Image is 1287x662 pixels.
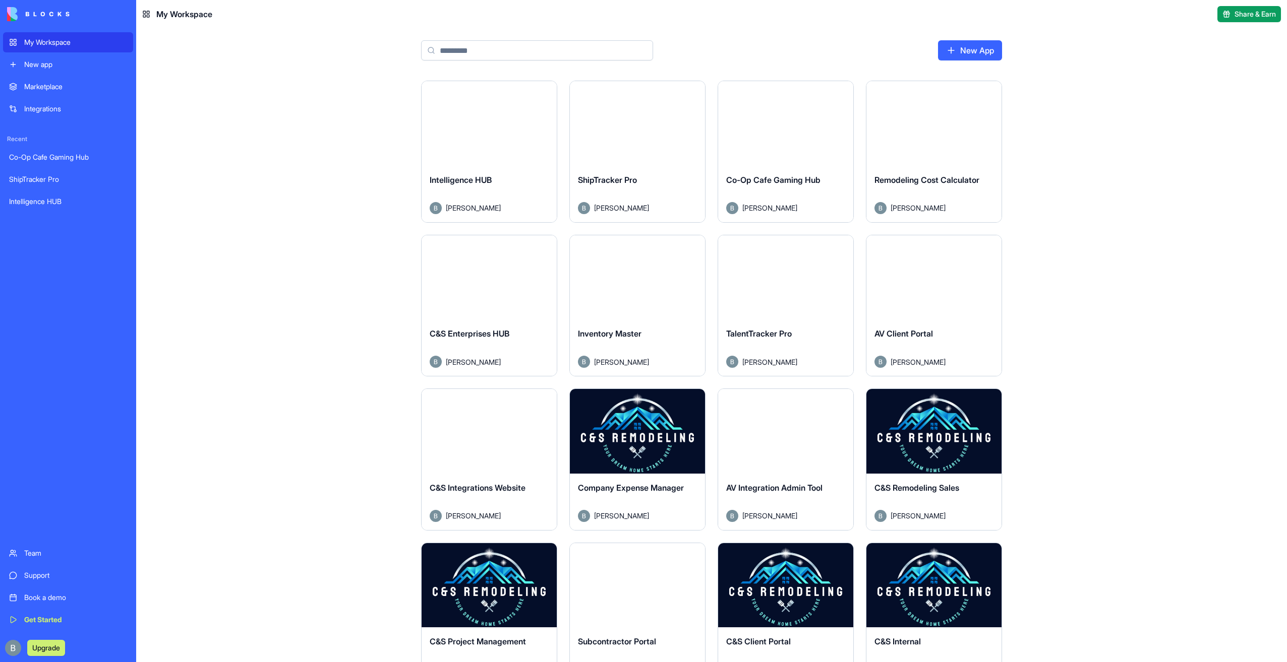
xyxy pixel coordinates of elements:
a: Intelligence HUBAvatar[PERSON_NAME] [421,81,557,223]
button: Upgrade [27,640,65,656]
div: Team [24,548,127,558]
span: [PERSON_NAME] [446,357,501,367]
a: Co-Op Cafe Gaming Hub [3,147,133,167]
div: Integrations [24,104,127,114]
a: AV Integration Admin ToolAvatar[PERSON_NAME] [718,388,854,531]
span: Intelligence HUB [430,175,492,185]
span: My Workspace [156,8,212,20]
img: Avatar [578,202,590,214]
a: C&S Enterprises HUBAvatar[PERSON_NAME] [421,235,557,377]
div: Support [24,570,127,580]
span: C&S Integrations Website [430,483,525,493]
img: logo [7,7,70,21]
span: C&S Enterprises HUB [430,328,509,339]
a: Company Expense ManagerAvatar[PERSON_NAME] [569,388,706,531]
a: Integrations [3,99,133,119]
img: Avatar [430,202,442,214]
img: Avatar [430,356,442,368]
div: Co-Op Cafe Gaming Hub [9,152,127,162]
div: Marketplace [24,82,127,92]
a: AV Client PortalAvatar[PERSON_NAME] [866,235,1002,377]
div: My Workspace [24,37,127,47]
span: [PERSON_NAME] [446,203,501,213]
img: Avatar [726,356,738,368]
a: ShipTracker ProAvatar[PERSON_NAME] [569,81,706,223]
a: Upgrade [27,642,65,652]
img: Avatar [578,510,590,522]
a: TalentTracker ProAvatar[PERSON_NAME] [718,235,854,377]
span: [PERSON_NAME] [446,510,501,521]
a: C&S Integrations WebsiteAvatar[PERSON_NAME] [421,388,557,531]
span: TalentTracker Pro [726,328,792,339]
span: AV Client Portal [874,328,933,339]
span: Share & Earn [1235,9,1276,19]
a: Intelligence HUB [3,191,133,212]
span: C&S Internal [874,636,921,646]
img: ACg8ocIug40qN1SCXJiinWdltW7QsPxROn8ZAVDlgOtPD8eQfXIZmw=s96-c [5,640,21,656]
button: Share & Earn [1217,6,1281,22]
div: Book a demo [24,592,127,603]
span: AV Integration Admin Tool [726,483,823,493]
a: New app [3,54,133,75]
img: Avatar [726,202,738,214]
a: Book a demo [3,587,133,608]
a: Support [3,565,133,585]
span: Remodeling Cost Calculator [874,175,979,185]
a: C&S Remodeling SalesAvatar[PERSON_NAME] [866,388,1002,531]
span: [PERSON_NAME] [594,510,649,521]
div: Get Started [24,615,127,625]
div: Intelligence HUB [9,196,127,207]
span: Recent [3,135,133,143]
img: Avatar [430,510,442,522]
a: My Workspace [3,32,133,52]
img: Avatar [578,356,590,368]
span: [PERSON_NAME] [742,357,797,367]
img: Avatar [874,510,887,522]
img: Avatar [726,510,738,522]
span: [PERSON_NAME] [891,203,946,213]
span: [PERSON_NAME] [742,510,797,521]
a: Remodeling Cost CalculatorAvatar[PERSON_NAME] [866,81,1002,223]
div: ShipTracker Pro [9,174,127,184]
span: [PERSON_NAME] [594,203,649,213]
span: Subcontractor Portal [578,636,656,646]
a: Inventory MasterAvatar[PERSON_NAME] [569,235,706,377]
span: [PERSON_NAME] [594,357,649,367]
span: [PERSON_NAME] [891,357,946,367]
a: Team [3,543,133,563]
a: New App [938,40,1002,60]
img: Avatar [874,202,887,214]
a: Marketplace [3,77,133,97]
a: ShipTracker Pro [3,169,133,189]
span: Inventory Master [578,328,641,339]
span: [PERSON_NAME] [891,510,946,521]
span: C&S Client Portal [726,636,791,646]
span: ShipTracker Pro [578,175,637,185]
span: Company Expense Manager [578,483,684,493]
a: Get Started [3,610,133,630]
span: C&S Remodeling Sales [874,483,959,493]
span: Co-Op Cafe Gaming Hub [726,175,821,185]
span: [PERSON_NAME] [742,203,797,213]
div: New app [24,59,127,70]
span: C&S Project Management [430,636,526,646]
img: Avatar [874,356,887,368]
a: Co-Op Cafe Gaming HubAvatar[PERSON_NAME] [718,81,854,223]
